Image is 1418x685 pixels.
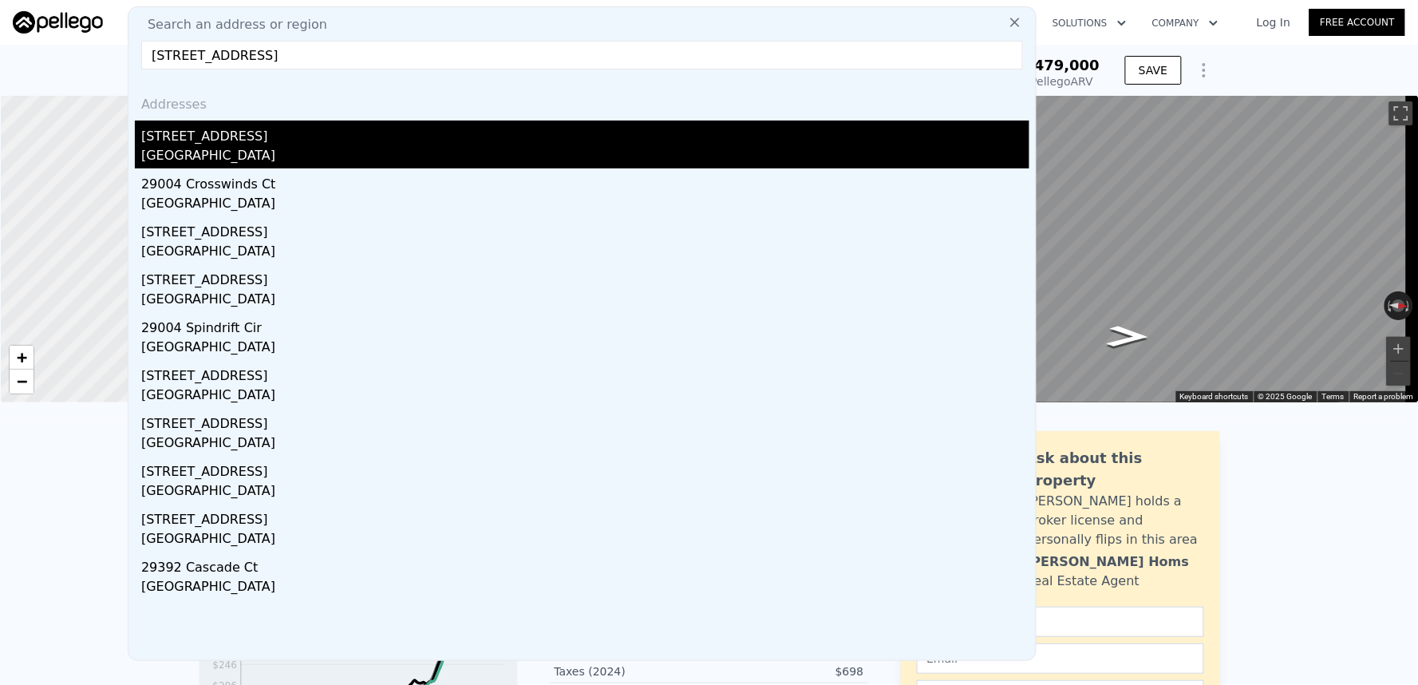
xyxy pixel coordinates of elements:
[141,338,1029,360] div: [GEOGRAPHIC_DATA]
[1026,492,1204,549] div: [PERSON_NAME] holds a broker license and personally flips in this area
[1026,572,1140,591] div: Real Estate Agent
[1238,14,1309,30] a: Log In
[1309,9,1405,36] a: Free Account
[212,659,237,671] tspan: $246
[17,371,27,391] span: −
[1180,391,1249,402] button: Keyboard shortcuts
[141,168,1029,194] div: 29004 Crosswinds Ct
[1384,291,1393,320] button: Rotate counterclockwise
[1125,56,1181,85] button: SAVE
[141,386,1029,408] div: [GEOGRAPHIC_DATA]
[1026,447,1204,492] div: Ask about this property
[1026,552,1190,572] div: [PERSON_NAME] Homs
[13,11,103,34] img: Pellego
[1040,9,1140,38] button: Solutions
[135,15,327,34] span: Search an address or region
[1387,337,1411,361] button: Zoom in
[141,41,1023,69] input: Enter an address, city, region, neighborhood or zip code
[141,264,1029,290] div: [STREET_ADDRESS]
[1025,57,1100,73] span: $479,000
[917,643,1204,674] input: Email
[141,408,1029,434] div: [STREET_ADDRESS]
[1387,362,1411,386] button: Zoom out
[1322,392,1345,401] a: Terms (opens in new tab)
[1354,392,1414,401] a: Report a problem
[1389,101,1413,125] button: Toggle fullscreen view
[1025,73,1100,89] div: Pellego ARV
[141,312,1029,338] div: 29004 Spindrift Cir
[141,577,1029,600] div: [GEOGRAPHIC_DATA]
[135,82,1029,121] div: Addresses
[141,434,1029,456] div: [GEOGRAPHIC_DATA]
[1089,321,1167,353] path: Go North, Alamo Ave
[10,370,34,394] a: Zoom out
[917,607,1204,637] input: Name
[17,347,27,367] span: +
[141,481,1029,504] div: [GEOGRAPHIC_DATA]
[1384,299,1414,312] button: Reset the view
[1140,9,1231,38] button: Company
[1188,54,1220,86] button: Show Options
[141,146,1029,168] div: [GEOGRAPHIC_DATA]
[141,216,1029,242] div: [STREET_ADDRESS]
[141,360,1029,386] div: [STREET_ADDRESS]
[141,194,1029,216] div: [GEOGRAPHIC_DATA]
[141,242,1029,264] div: [GEOGRAPHIC_DATA]
[1405,291,1414,320] button: Rotate clockwise
[141,121,1029,146] div: [STREET_ADDRESS]
[1258,392,1313,401] span: © 2025 Google
[141,504,1029,529] div: [STREET_ADDRESS]
[10,346,34,370] a: Zoom in
[555,663,709,679] div: Taxes (2024)
[141,529,1029,552] div: [GEOGRAPHIC_DATA]
[141,552,1029,577] div: 29392 Cascade Ct
[141,456,1029,481] div: [STREET_ADDRESS]
[141,290,1029,312] div: [GEOGRAPHIC_DATA]
[709,663,864,679] div: $698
